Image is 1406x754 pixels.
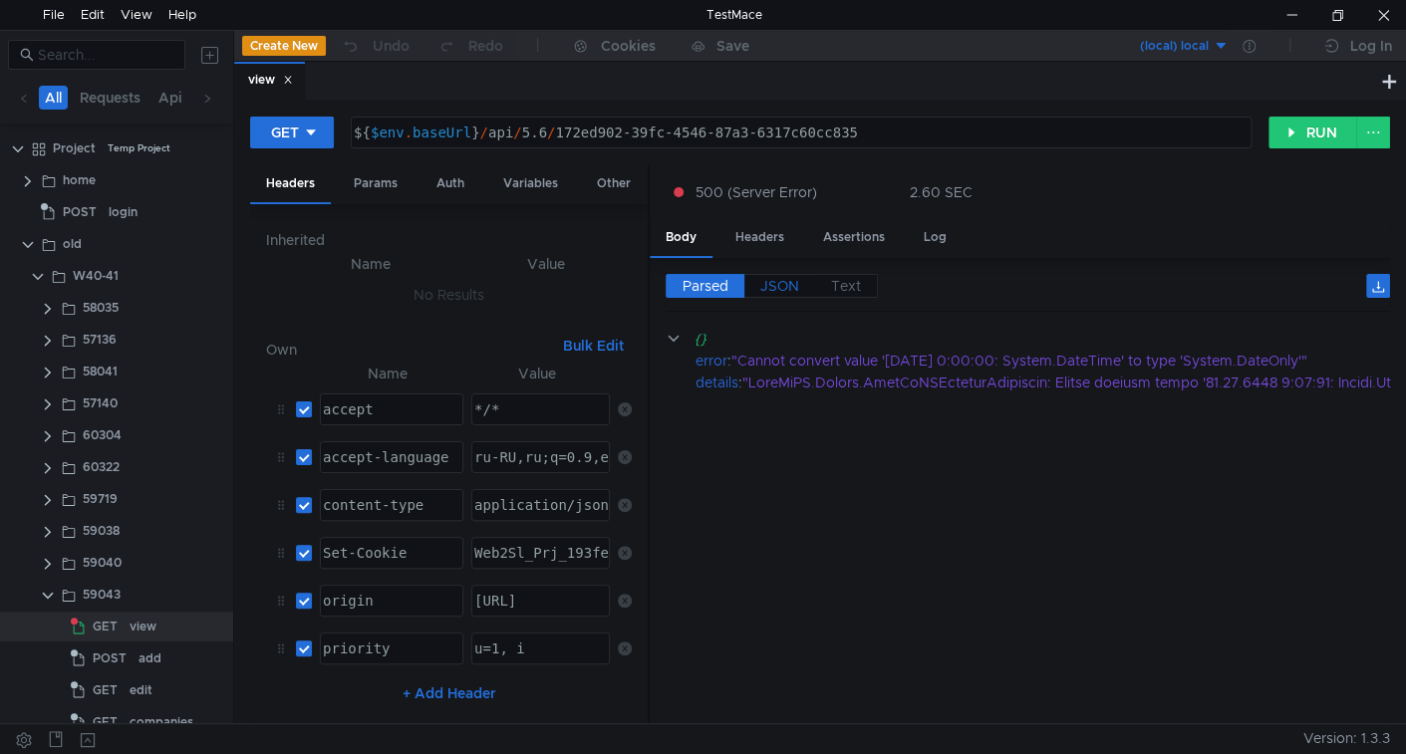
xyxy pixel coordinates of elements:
[487,165,574,202] div: Variables
[63,229,82,259] div: old
[581,165,647,202] div: Other
[39,86,68,110] button: All
[414,286,484,304] nz-embed-empty: No Results
[83,357,118,386] div: 58041
[312,362,463,385] th: Name
[83,452,120,482] div: 60322
[266,338,555,362] h6: Own
[395,681,504,705] button: + Add Header
[807,219,901,256] div: Assertions
[83,420,122,450] div: 60304
[83,293,119,323] div: 58035
[63,165,96,195] div: home
[130,675,152,705] div: edit
[696,372,738,393] div: details
[83,388,118,418] div: 57140
[760,277,799,295] span: JSON
[326,31,423,61] button: Undo
[266,228,632,252] h6: Inherited
[696,350,727,372] div: error
[93,643,127,673] span: POST
[74,86,146,110] button: Requests
[1140,37,1209,56] div: (local) local
[83,580,121,610] div: 59043
[683,277,728,295] span: Parsed
[338,165,414,202] div: Params
[468,34,503,58] div: Redo
[93,612,118,641] span: GET
[108,133,170,163] div: Temp Project
[650,219,712,258] div: Body
[1350,34,1392,58] div: Log In
[696,181,817,203] span: 500 (Server Error)
[248,70,293,91] div: view
[63,197,97,227] span: POST
[421,165,480,202] div: Auth
[139,643,161,673] div: add
[463,362,610,385] th: Value
[1090,30,1229,62] button: (local) local
[83,516,120,546] div: 59038
[152,86,188,110] button: Api
[93,675,118,705] span: GET
[716,39,749,53] div: Save
[83,325,117,355] div: 57136
[73,261,119,291] div: W40-41
[1268,117,1357,148] button: RUN
[242,36,326,56] button: Create New
[250,117,334,148] button: GET
[1303,724,1390,753] span: Version: 1.3.3
[271,122,299,143] div: GET
[831,277,861,295] span: Text
[93,707,118,737] span: GET
[423,31,517,61] button: Redo
[601,34,656,58] div: Cookies
[83,484,118,514] div: 59719
[38,44,173,66] input: Search...
[282,252,460,276] th: Name
[910,183,973,201] div: 2.60 SEC
[373,34,410,58] div: Undo
[719,219,800,256] div: Headers
[555,334,632,358] button: Bulk Edit
[460,252,632,276] th: Value
[908,219,963,256] div: Log
[83,548,122,578] div: 59040
[130,707,193,737] div: companies
[130,612,156,641] div: view
[109,197,138,227] div: login
[250,165,331,204] div: Headers
[53,133,96,163] div: Project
